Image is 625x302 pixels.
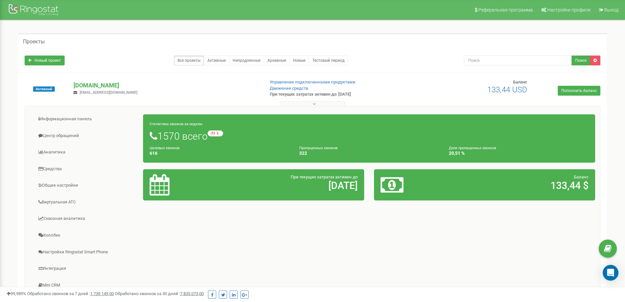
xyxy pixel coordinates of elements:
u: 7 835 073,00 [180,291,204,296]
a: Mini CRM [30,277,143,293]
span: Настройки профиля [547,7,591,12]
input: Поиск [464,56,572,65]
span: Баланс [513,80,527,84]
h4: 616 [150,151,289,156]
a: Аналитика [30,144,143,160]
span: Обработано звонков за 7 дней : [27,291,114,296]
a: Движение средств [270,86,308,91]
span: Реферальная программа [478,7,533,12]
a: Настройки Ringostat Smart Phone [30,244,143,260]
a: Активные [204,56,229,65]
button: Поиск [572,56,590,65]
small: Пропущенных звонков [299,146,338,150]
div: Open Intercom Messenger [603,265,618,281]
small: Целевых звонков [150,146,179,150]
a: Тестовый период [309,56,348,65]
a: Пополнить баланс [558,86,600,96]
a: Центр обращений [30,128,143,144]
span: Активный [33,86,55,92]
span: Обработано звонков за 30 дней : [115,291,204,296]
h2: 133,44 $ [453,180,589,191]
a: Сквозная аналитика [30,211,143,227]
h1: 1570 всего [150,130,589,142]
a: Виртуальная АТС [30,194,143,210]
a: Средства [30,161,143,177]
small: Доля пропущенных звонков [449,146,496,150]
a: Архивные [264,56,290,65]
p: При текущих затратах активен до: [DATE] [270,91,406,98]
span: 133,44 USD [487,85,527,94]
a: Общие настройки [30,177,143,194]
p: [DOMAIN_NAME] [73,81,259,90]
h5: Проекты [23,39,45,45]
a: Новый проект [25,56,65,65]
a: Управление подключенными продуктами [270,80,355,84]
span: Выход [604,7,618,12]
a: Все проекты [174,56,204,65]
small: Статистика звонков за неделю [150,122,202,126]
span: При текущих затратах активен до [291,174,358,179]
span: [EMAIL_ADDRESS][DOMAIN_NAME] [80,90,137,95]
span: Баланс [574,174,589,179]
a: Непродленные [229,56,264,65]
small: -33 [208,130,223,136]
h4: 322 [299,151,439,156]
h2: [DATE] [222,180,358,191]
u: 1 739 149,00 [90,291,114,296]
h4: 20,51 % [449,151,589,156]
a: Интеграция [30,261,143,277]
a: Информационная панель [30,111,143,127]
a: Новые [289,56,309,65]
a: Коллбек [30,227,143,244]
span: 99,989% [7,291,26,296]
